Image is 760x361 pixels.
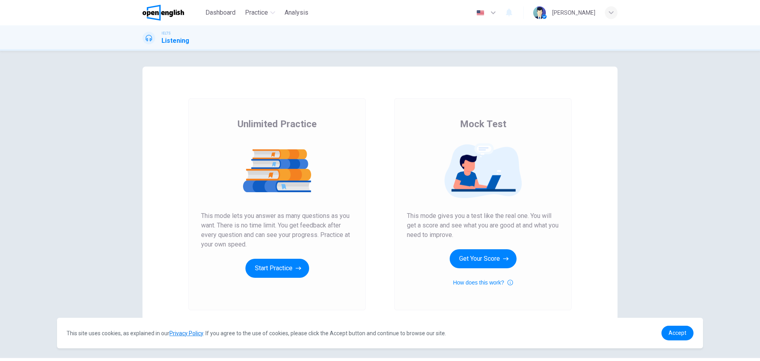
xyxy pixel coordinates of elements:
span: This mode gives you a test like the real one. You will get a score and see what you are good at a... [407,211,559,240]
button: Analysis [281,6,312,20]
button: Practice [242,6,278,20]
div: [PERSON_NAME] [552,8,595,17]
span: Accept [669,330,686,336]
span: Mock Test [460,118,506,130]
div: cookieconsent [57,318,703,348]
button: Start Practice [245,259,309,278]
a: Privacy Policy [169,330,203,336]
span: IELTS [161,31,171,36]
span: This site uses cookies, as explained in our . If you agree to the use of cookies, please click th... [66,330,446,336]
span: Practice [245,8,268,17]
img: Profile picture [533,6,546,19]
span: Unlimited Practice [237,118,317,130]
h1: Listening [161,36,189,46]
span: This mode lets you answer as many questions as you want. There is no time limit. You get feedback... [201,211,353,249]
img: en [475,10,485,16]
button: Dashboard [202,6,239,20]
span: Dashboard [205,8,236,17]
span: Analysis [285,8,308,17]
button: How does this work? [453,278,513,287]
img: OpenEnglish logo [142,5,184,21]
button: Get Your Score [450,249,517,268]
a: OpenEnglish logo [142,5,202,21]
a: dismiss cookie message [661,326,693,340]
